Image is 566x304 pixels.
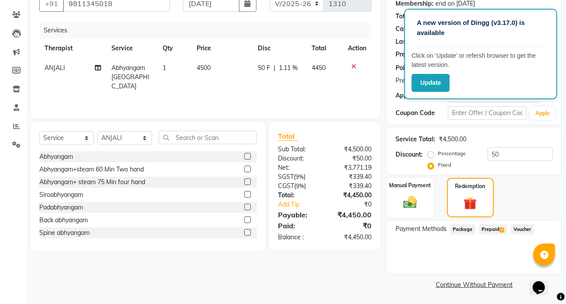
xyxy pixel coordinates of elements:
[278,173,294,181] span: SGST
[325,163,378,172] div: ₹3,771.19
[39,216,88,225] div: Back abhyangam
[500,227,504,233] span: 1
[396,24,431,34] div: Card on file:
[159,131,257,144] input: Search or Scan
[39,165,144,174] div: Abhyangam+steam 60 Min Two hand
[438,150,466,157] label: Percentage
[39,152,73,161] div: Abhyangam
[455,182,486,190] label: Redemption
[253,38,306,58] th: Disc
[39,178,145,187] div: Abhyangam+ steam 75 Min four hand
[295,173,304,180] span: 9%
[325,154,378,163] div: ₹50.00
[325,210,378,220] div: ₹4,450.00
[271,233,325,242] div: Balance :
[412,74,450,92] button: Update
[278,182,294,190] span: CGST
[479,224,507,234] span: Prepaid
[396,37,425,46] div: Last Visit:
[40,22,378,38] div: Services
[530,107,555,120] button: Apply
[511,224,534,234] span: Voucher
[271,182,325,191] div: ( )
[296,182,304,189] span: 9%
[460,196,481,211] img: _gift.svg
[325,145,378,154] div: ₹4,500.00
[279,63,298,73] span: 1.11 %
[271,200,333,209] a: Add Tip
[278,132,298,141] span: Total
[307,38,343,58] th: Total
[271,220,325,231] div: Paid:
[396,150,423,159] div: Discount:
[271,145,325,154] div: Sub Total:
[396,50,436,60] div: Previous Due:
[325,191,378,200] div: ₹4,450.00
[271,210,325,220] div: Payable:
[396,76,417,85] span: Prepaid
[106,38,158,58] th: Service
[157,38,191,58] th: Qty
[111,64,149,90] span: Abhyangam [GEOGRAPHIC_DATA]
[271,172,325,182] div: ( )
[396,12,430,21] div: Total Visits:
[45,64,65,72] span: ANJALI
[438,161,451,169] label: Fixed
[399,195,421,210] img: _cash.svg
[450,224,476,234] span: Package
[325,233,378,242] div: ₹4,450.00
[396,91,448,100] div: Apply Discount
[389,182,431,189] label: Manual Payment
[325,172,378,182] div: ₹339.40
[333,200,378,209] div: ₹0
[258,63,270,73] span: 50 F
[274,63,275,73] span: |
[39,203,83,212] div: Padabhyangam
[271,163,325,172] div: Net:
[439,135,466,144] div: ₹4,500.00
[396,224,447,234] span: Payment Methods
[343,38,372,58] th: Action
[271,154,325,163] div: Discount:
[39,228,90,238] div: Spine abhyangam
[529,269,557,295] iframe: chat widget
[39,38,106,58] th: Therapist
[271,191,325,200] div: Total:
[312,64,326,72] span: 4450
[448,106,527,120] input: Enter Offer / Coupon Code
[389,280,560,290] a: Continue Without Payment
[417,18,545,38] p: A new version of Dingg (v3.17.0) is available
[163,64,166,72] span: 1
[396,135,435,144] div: Service Total:
[191,38,253,58] th: Price
[197,64,211,72] span: 4500
[412,51,550,70] p: Click on ‘Update’ or refersh browser to get the latest version.
[39,190,83,199] div: Siroabhyangam
[396,63,415,73] div: Points:
[325,220,378,231] div: ₹0
[396,108,448,118] div: Coupon Code
[325,182,378,191] div: ₹339.40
